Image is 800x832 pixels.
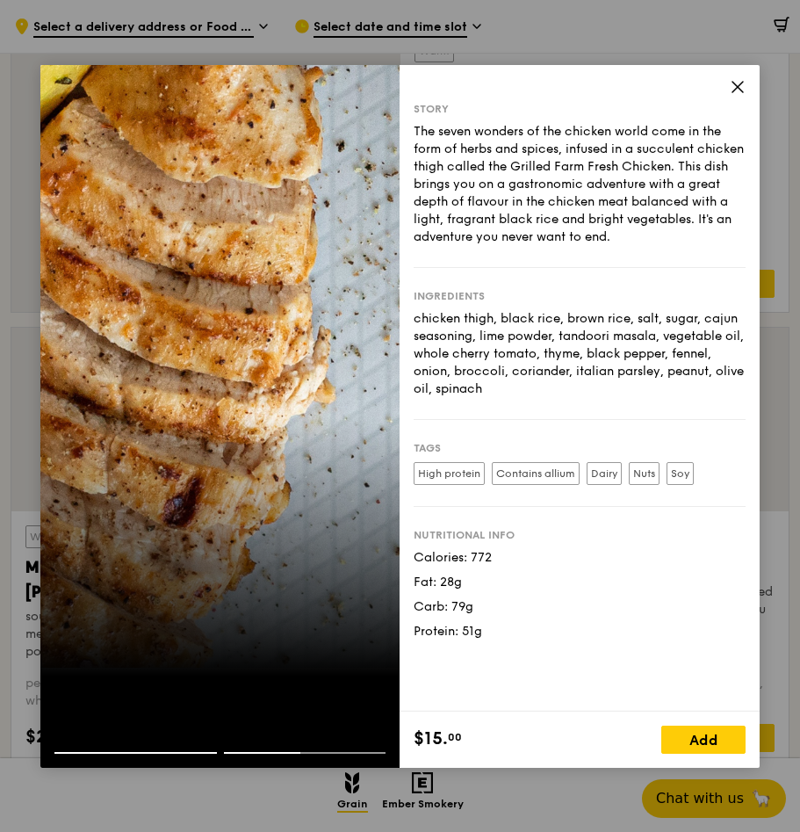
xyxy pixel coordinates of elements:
div: Nutritional info [414,528,746,542]
div: Add [661,726,746,754]
div: Carb: 79g [414,598,746,616]
label: Contains allium [492,462,580,485]
span: $15. [414,726,448,752]
div: Protein: 51g [414,623,746,640]
label: High protein [414,462,485,485]
div: The seven wonders of the chicken world come in the form of herbs and spices, infused in a succule... [414,123,746,246]
div: Tags [414,441,746,455]
label: Soy [667,462,694,485]
div: Calories: 772 [414,549,746,567]
span: 00 [448,730,462,744]
div: chicken thigh, black rice, brown rice, salt, sugar, cajun seasoning, lime powder, tandoori masala... [414,310,746,398]
label: Dairy [587,462,622,485]
div: Fat: 28g [414,574,746,591]
label: Nuts [629,462,659,485]
div: Ingredients [414,289,746,303]
div: Story [414,102,746,116]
